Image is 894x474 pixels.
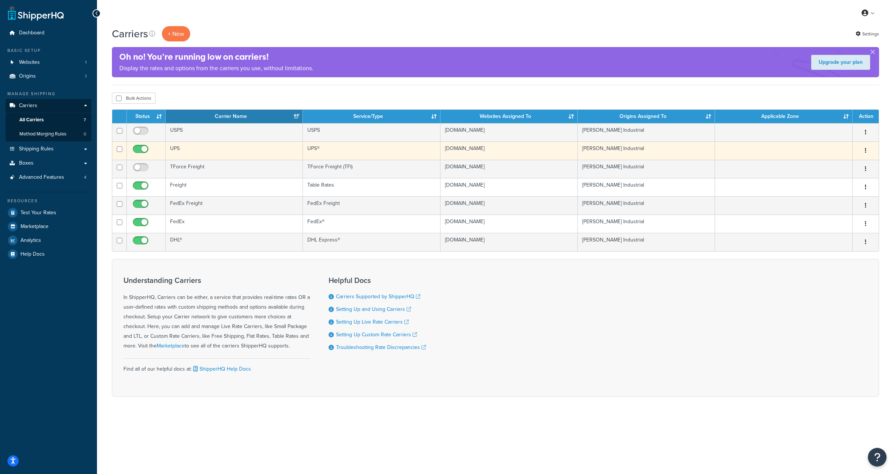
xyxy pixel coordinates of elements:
span: 1 [85,73,87,79]
td: Table Rates [303,178,440,196]
a: Advanced Features 4 [6,171,91,184]
th: Applicable Zone: activate to sort column ascending [715,110,852,123]
div: In ShipperHQ, Carriers can be either, a service that provides real-time rates OR a user-defined r... [123,276,310,351]
button: + New [162,26,190,41]
div: Manage Shipping [6,91,91,97]
h3: Helpful Docs [329,276,426,284]
a: Analytics [6,234,91,247]
td: [DOMAIN_NAME] [440,160,578,178]
td: [PERSON_NAME] Industrial [578,141,715,160]
span: 4 [84,174,87,181]
span: Boxes [19,160,34,166]
span: Method Merging Rules [19,131,66,137]
div: Find all of our helpful docs at: [123,358,310,374]
td: [DOMAIN_NAME] [440,215,578,233]
td: FedEx [166,215,303,233]
td: [PERSON_NAME] Industrial [578,215,715,233]
a: ShipperHQ Help Docs [192,365,251,373]
td: FedEx Freight [166,196,303,215]
td: [PERSON_NAME] Industrial [578,178,715,196]
td: UPS® [303,141,440,160]
a: Dashboard [6,26,91,40]
td: TForce Freight (TFI) [303,160,440,178]
a: Help Docs [6,247,91,261]
span: 0 [84,131,86,137]
td: DHL Express® [303,233,440,251]
button: Bulk Actions [112,93,156,104]
div: Resources [6,198,91,204]
th: Carrier Name: activate to sort column ascending [166,110,303,123]
a: Setting Up Live Rate Carriers [336,318,409,326]
td: UPS [166,141,303,160]
td: [DOMAIN_NAME] [440,178,578,196]
span: Analytics [21,237,41,244]
td: [PERSON_NAME] Industrial [578,233,715,251]
a: Origins 1 [6,69,91,83]
td: Freight [166,178,303,196]
li: Origins [6,69,91,83]
span: Carriers [19,103,37,109]
div: Basic Setup [6,47,91,54]
td: TForce Freight [166,160,303,178]
h1: Carriers [112,26,148,41]
span: Dashboard [19,30,44,36]
td: [PERSON_NAME] Industrial [578,160,715,178]
td: [PERSON_NAME] Industrial [578,196,715,215]
a: Troubleshooting Rate Discrepancies [336,343,426,351]
td: [PERSON_NAME] Industrial [578,123,715,141]
td: FedEx® [303,215,440,233]
li: Websites [6,56,91,69]
td: USPS [166,123,303,141]
span: Advanced Features [19,174,64,181]
span: Marketplace [21,224,48,230]
td: [DOMAIN_NAME] [440,123,578,141]
a: Setting Up and Using Carriers [336,305,411,313]
a: ShipperHQ Home [8,6,64,21]
a: Test Your Rates [6,206,91,219]
td: FedEx Freight [303,196,440,215]
span: 7 [84,117,86,123]
a: Settings [856,29,879,39]
span: All Carriers [19,117,44,123]
li: Carriers [6,99,91,141]
th: Origins Assigned To: activate to sort column ascending [578,110,715,123]
th: Status: activate to sort column ascending [127,110,166,123]
a: Carriers [6,99,91,113]
a: All Carriers 7 [6,113,91,127]
a: Marketplace [6,220,91,233]
a: Websites 1 [6,56,91,69]
a: Upgrade your plan [811,55,870,70]
span: 1 [85,59,87,66]
a: Boxes [6,156,91,170]
span: Websites [19,59,40,66]
a: Marketplace [157,342,185,350]
span: Shipping Rules [19,146,54,152]
li: Method Merging Rules [6,127,91,141]
td: USPS [303,123,440,141]
td: [DOMAIN_NAME] [440,141,578,160]
a: Carriers Supported by ShipperHQ [336,293,420,300]
th: Action [853,110,879,123]
span: Test Your Rates [21,210,56,216]
span: Help Docs [21,251,45,258]
td: [DOMAIN_NAME] [440,233,578,251]
th: Websites Assigned To: activate to sort column ascending [440,110,578,123]
th: Service/Type: activate to sort column ascending [303,110,440,123]
span: Origins [19,73,36,79]
button: Open Resource Center [868,448,887,467]
td: DHL® [166,233,303,251]
a: Method Merging Rules 0 [6,127,91,141]
a: Setting Up Custom Rate Carriers [336,331,417,339]
a: Shipping Rules [6,142,91,156]
h3: Understanding Carriers [123,276,310,284]
li: Advanced Features [6,171,91,184]
td: [DOMAIN_NAME] [440,196,578,215]
p: Display the rates and options from the carriers you use, without limitations. [119,63,313,74]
